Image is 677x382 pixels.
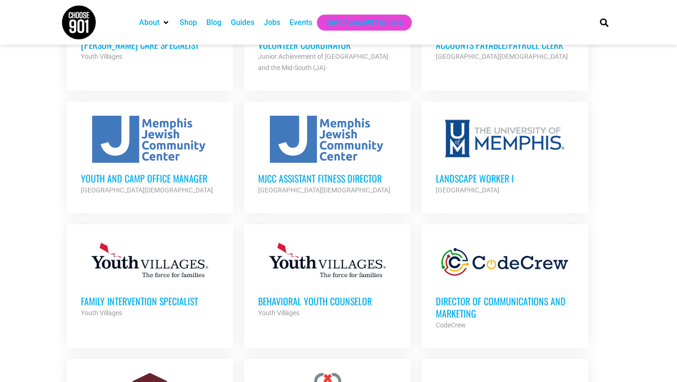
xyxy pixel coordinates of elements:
h3: Family Intervention Specialist [81,295,219,307]
a: Guides [231,17,254,28]
a: Landscape Worker I [GEOGRAPHIC_DATA] [422,102,588,210]
a: Jobs [264,17,280,28]
strong: CodeCrew [436,321,466,329]
a: Get Choose901 Emails [326,17,402,28]
a: About [139,17,159,28]
strong: [GEOGRAPHIC_DATA] [436,186,499,194]
a: Events [290,17,312,28]
div: About [134,15,175,31]
nav: Main nav [134,15,584,31]
a: Director of Communications and Marketing CodeCrew [422,224,588,345]
h3: [PERSON_NAME] Care Specialist [81,39,219,51]
div: Search [597,15,612,30]
a: Blog [206,17,221,28]
strong: Youth Villages [81,309,122,317]
h3: Youth and Camp Office Manager [81,172,219,184]
h3: MJCC Assistant Fitness Director [258,172,396,184]
strong: [GEOGRAPHIC_DATA][DEMOGRAPHIC_DATA] [436,53,568,60]
a: Shop [180,17,197,28]
a: Family Intervention Specialist Youth Villages [67,224,233,333]
strong: [GEOGRAPHIC_DATA][DEMOGRAPHIC_DATA] [81,186,213,194]
a: Behavioral Youth Counselor Youth Villages [244,224,410,333]
a: Youth and Camp Office Manager [GEOGRAPHIC_DATA][DEMOGRAPHIC_DATA] [67,102,233,210]
h3: Landscape Worker I [436,172,574,184]
strong: Youth Villages [81,53,122,60]
h3: Behavioral Youth Counselor [258,295,396,307]
strong: [GEOGRAPHIC_DATA][DEMOGRAPHIC_DATA] [258,186,390,194]
strong: Junior Achievement of [GEOGRAPHIC_DATA] and the Mid-South (JA) [258,53,388,72]
a: MJCC Assistant Fitness Director [GEOGRAPHIC_DATA][DEMOGRAPHIC_DATA] [244,102,410,210]
h3: Director of Communications and Marketing [436,295,574,319]
strong: Youth Villages [258,309,299,317]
